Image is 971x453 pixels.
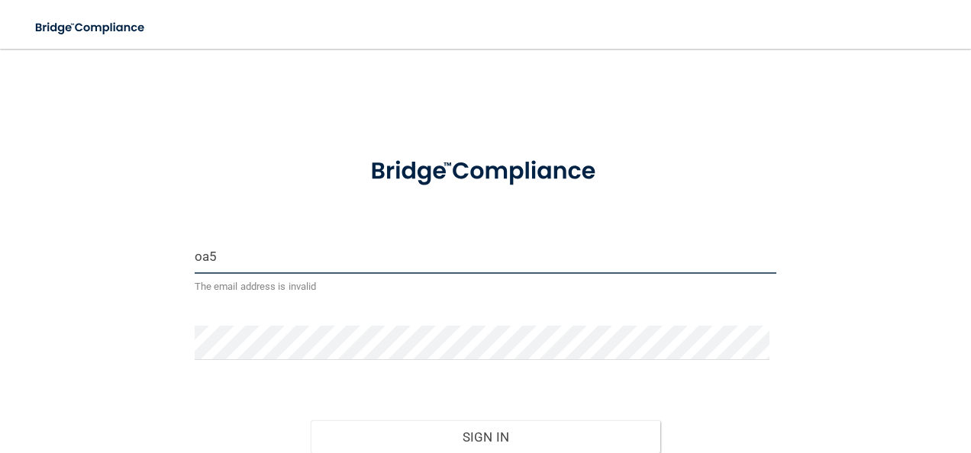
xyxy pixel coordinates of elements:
iframe: Drift Widget Chat Controller [707,345,953,406]
input: Email [195,239,777,274]
img: bridge_compliance_login_screen.278c3ca4.svg [346,140,625,203]
img: bridge_compliance_login_screen.278c3ca4.svg [23,12,159,43]
p: The email address is invalid [195,278,777,296]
